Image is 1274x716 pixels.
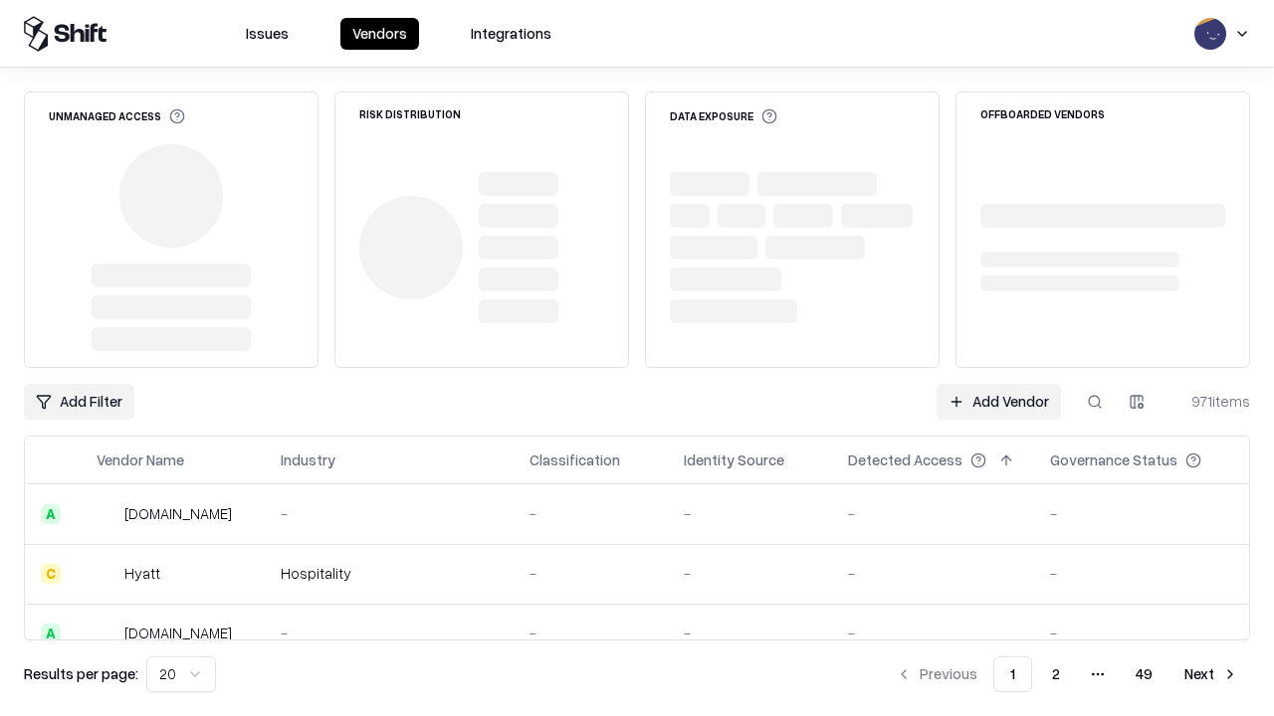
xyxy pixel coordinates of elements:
div: - [1050,503,1233,524]
div: A [41,624,61,643]
div: - [684,623,816,643]
div: - [848,503,1018,524]
div: - [1050,623,1233,643]
div: - [530,623,652,643]
button: Integrations [459,18,563,50]
div: - [848,563,1018,584]
div: - [1050,563,1233,584]
div: C [41,564,61,584]
div: Detected Access [848,449,962,470]
button: Next [1172,656,1250,692]
div: Industry [281,449,335,470]
button: Vendors [340,18,419,50]
div: 971 items [1170,391,1250,412]
div: - [530,503,652,524]
div: Identity Source [684,449,784,470]
div: - [281,503,498,524]
div: - [281,623,498,643]
div: - [684,563,816,584]
div: Classification [530,449,620,470]
p: Results per page: [24,663,138,684]
div: Offboarded Vendors [980,108,1105,119]
img: primesec.co.il [97,624,116,643]
div: Hyatt [124,563,160,584]
button: Issues [234,18,301,50]
div: Risk Distribution [359,108,461,119]
div: - [530,563,652,584]
img: intrado.com [97,504,116,524]
div: [DOMAIN_NAME] [124,623,232,643]
div: Data Exposure [670,108,777,124]
div: [DOMAIN_NAME] [124,503,232,524]
a: Add Vendor [937,384,1061,420]
div: Governance Status [1050,449,1177,470]
div: Vendor Name [97,449,184,470]
div: A [41,504,61,524]
button: Add Filter [24,384,134,420]
nav: pagination [884,656,1250,692]
div: - [848,623,1018,643]
div: Hospitality [281,563,498,584]
button: 2 [1036,656,1076,692]
button: 49 [1120,656,1168,692]
img: Hyatt [97,564,116,584]
button: 1 [993,656,1032,692]
div: Unmanaged Access [49,108,185,124]
div: - [684,503,816,524]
